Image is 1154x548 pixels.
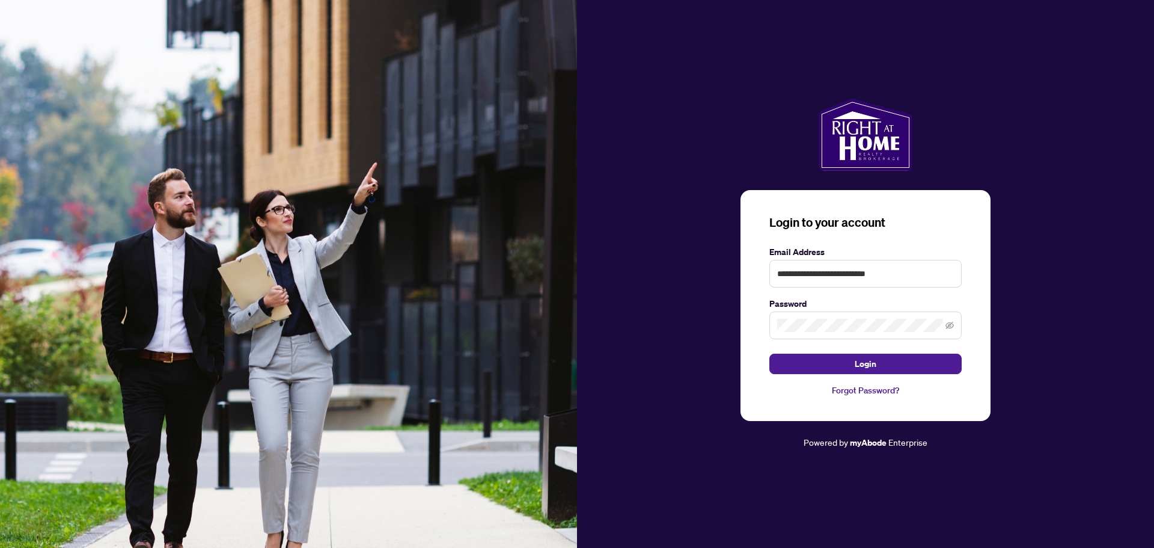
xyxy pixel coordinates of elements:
span: Powered by [804,437,848,448]
button: Login [769,354,962,374]
span: eye-invisible [945,321,954,330]
a: Forgot Password? [769,384,962,397]
span: Enterprise [888,437,927,448]
label: Password [769,297,962,310]
label: Email Address [769,245,962,259]
a: myAbode [850,436,887,449]
img: ma-logo [819,99,912,171]
span: Login [855,354,876,374]
h3: Login to your account [769,214,962,231]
